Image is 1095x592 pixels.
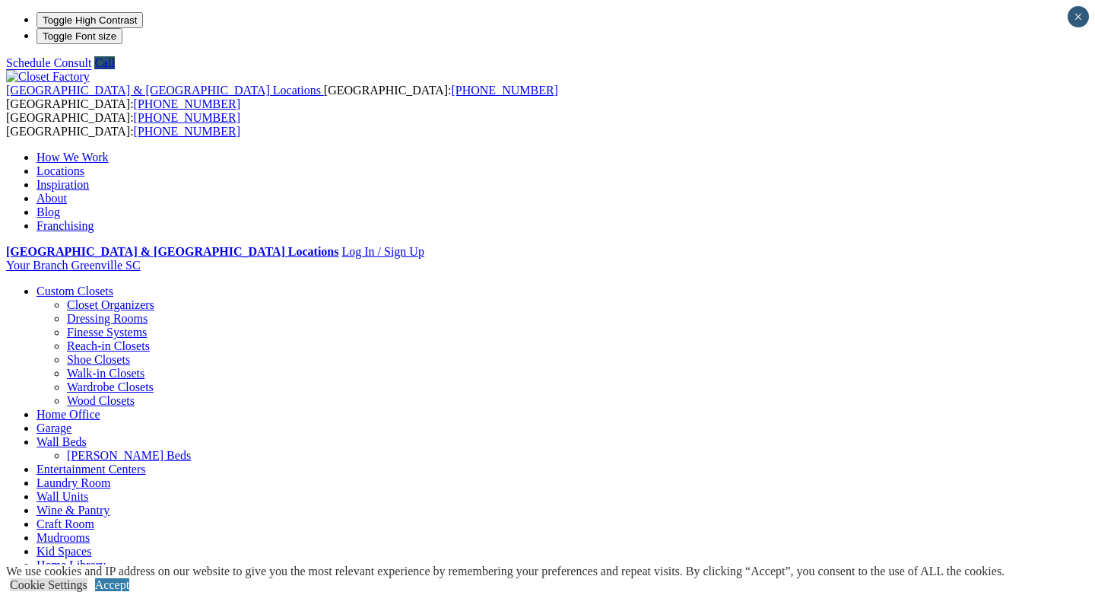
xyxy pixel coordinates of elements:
[36,545,91,558] a: Kid Spaces
[67,312,148,325] a: Dressing Rooms
[67,394,135,407] a: Wood Closets
[71,259,140,272] span: Greenville SC
[134,125,240,138] a: [PHONE_NUMBER]
[451,84,557,97] a: [PHONE_NUMBER]
[6,84,321,97] span: [GEOGRAPHIC_DATA] & [GEOGRAPHIC_DATA] Locations
[36,285,113,298] a: Custom Closets
[36,531,90,544] a: Mudrooms
[67,380,154,393] a: Wardrobe Closets
[6,70,90,84] img: Closet Factory
[67,298,154,311] a: Closet Organizers
[36,422,71,434] a: Garage
[134,111,240,124] a: [PHONE_NUMBER]
[36,490,88,503] a: Wall Units
[6,84,558,110] span: [GEOGRAPHIC_DATA]: [GEOGRAPHIC_DATA]:
[6,259,141,272] a: Your Branch Greenville SC
[341,245,424,258] a: Log In / Sign Up
[134,97,240,110] a: [PHONE_NUMBER]
[36,408,100,421] a: Home Office
[1068,6,1089,27] button: Close
[67,353,130,366] a: Shoe Closets
[36,219,94,232] a: Franchising
[6,245,338,258] a: [GEOGRAPHIC_DATA] & [GEOGRAPHIC_DATA] Locations
[36,476,110,489] a: Laundry Room
[36,12,143,28] button: Toggle High Contrast
[67,367,144,380] a: Walk-in Closets
[36,192,67,205] a: About
[6,565,1005,578] div: We use cookies and IP address on our website to give you the most relevant experience by remember...
[36,463,146,476] a: Entertainment Centers
[6,111,240,138] span: [GEOGRAPHIC_DATA]: [GEOGRAPHIC_DATA]:
[43,14,137,26] span: Toggle High Contrast
[36,205,60,218] a: Blog
[36,435,87,448] a: Wall Beds
[36,559,106,571] a: Home Library
[36,164,84,177] a: Locations
[94,56,115,69] a: Call
[67,449,191,462] a: [PERSON_NAME] Beds
[6,259,68,272] span: Your Branch
[43,30,116,42] span: Toggle Font size
[36,151,109,164] a: How We Work
[36,178,89,191] a: Inspiration
[36,517,94,530] a: Craft Room
[10,578,87,591] a: Cookie Settings
[67,326,147,339] a: Finesse Systems
[6,56,91,69] a: Schedule Consult
[36,28,122,44] button: Toggle Font size
[36,504,109,517] a: Wine & Pantry
[6,84,324,97] a: [GEOGRAPHIC_DATA] & [GEOGRAPHIC_DATA] Locations
[67,339,150,352] a: Reach-in Closets
[95,578,129,591] a: Accept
